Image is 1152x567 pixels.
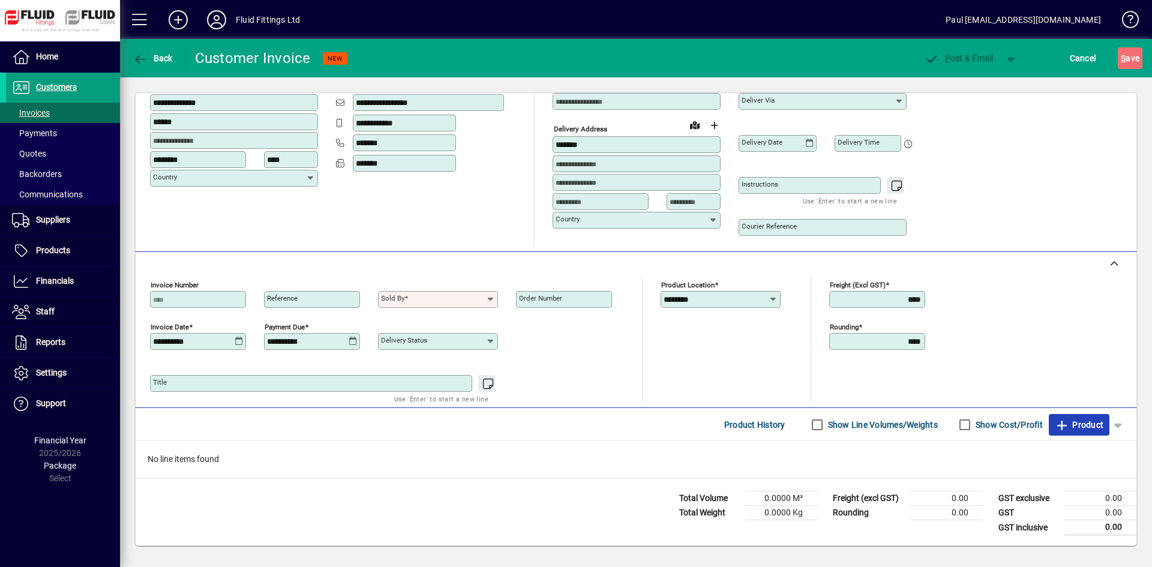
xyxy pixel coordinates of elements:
td: Rounding [827,506,911,520]
td: 0.00 [1064,491,1136,506]
td: Freight (excl GST) [827,491,911,506]
td: GST inclusive [992,520,1064,535]
span: Home [36,52,58,61]
a: Communications [6,184,120,205]
span: Customers [36,82,77,92]
a: View on map [685,115,704,134]
a: Backorders [6,164,120,184]
button: Save [1118,47,1142,69]
mat-label: Country [153,173,177,181]
a: Payments [6,123,120,143]
td: 0.00 [911,506,983,520]
a: Invoices [6,103,120,123]
button: Product History [719,414,790,436]
span: NEW [328,55,343,62]
div: No line items found [136,441,1136,478]
button: Add [159,9,197,31]
span: Financials [36,276,74,286]
span: Support [36,398,66,408]
td: Total Volume [673,491,745,506]
span: Financial Year [34,436,86,445]
button: Copy to Delivery address [302,74,321,93]
span: P [945,53,950,63]
a: Settings [6,358,120,388]
span: Suppliers [36,215,70,224]
a: Suppliers [6,205,120,235]
mat-label: Sold by [381,294,404,302]
label: Show Line Volumes/Weights [826,419,938,431]
a: Home [6,42,120,72]
a: Quotes [6,143,120,164]
mat-label: Rounding [830,323,859,331]
a: Knowledge Base [1113,2,1137,41]
span: Products [36,245,70,255]
button: Back [130,47,176,69]
mat-label: Order number [519,294,562,302]
mat-label: Delivery time [838,138,880,146]
div: Paul [EMAIL_ADDRESS][DOMAIN_NAME] [946,10,1101,29]
span: Settings [36,368,67,377]
mat-hint: Use 'Enter' to start a new line [394,392,488,406]
mat-label: Payment due [265,323,305,331]
span: Staff [36,307,55,316]
mat-label: Product location [661,281,715,289]
td: 0.0000 Kg [745,506,817,520]
span: Package [44,461,76,470]
button: Post & Email [918,47,1000,69]
a: Staff [6,297,120,327]
mat-label: Title [153,378,167,386]
span: Communications [12,190,83,199]
span: Backorders [12,169,62,179]
mat-label: Freight (excl GST) [830,281,886,289]
mat-label: Delivery status [381,336,427,344]
span: Reports [36,337,65,347]
a: Reports [6,328,120,358]
span: Invoices [12,108,50,118]
span: Back [133,53,173,63]
span: ost & Email [924,53,994,63]
div: Fluid Fittings Ltd [236,10,300,29]
td: GST [992,506,1064,520]
button: Choose address [704,116,724,135]
span: Payments [12,128,57,138]
button: Profile [197,9,236,31]
a: Products [6,236,120,266]
mat-label: Delivery date [742,138,782,146]
td: Total Weight [673,506,745,520]
td: 0.00 [1064,520,1136,535]
span: Quotes [12,149,46,158]
td: GST exclusive [992,491,1064,506]
span: Product [1055,415,1103,434]
button: Cancel [1067,47,1099,69]
mat-label: Reference [267,294,298,302]
mat-label: Invoice number [151,281,199,289]
span: ave [1121,49,1139,68]
span: Product History [724,415,785,434]
mat-label: Courier Reference [742,222,797,230]
td: 0.00 [911,491,983,506]
mat-label: Instructions [742,180,778,188]
mat-label: Invoice date [151,323,189,331]
td: 0.00 [1064,506,1136,520]
app-page-header-button: Back [120,47,186,69]
a: Support [6,389,120,419]
a: Financials [6,266,120,296]
div: Customer Invoice [195,49,311,68]
mat-hint: Use 'Enter' to start a new line [803,194,897,208]
td: 0.0000 M³ [745,491,817,506]
mat-label: Country [556,215,580,223]
label: Show Cost/Profit [973,419,1043,431]
mat-label: Deliver via [742,96,775,104]
button: Product [1049,414,1109,436]
span: S [1121,53,1126,63]
span: Cancel [1070,49,1096,68]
